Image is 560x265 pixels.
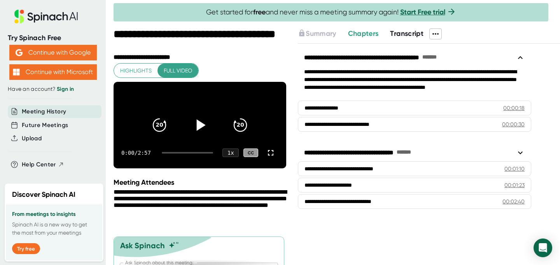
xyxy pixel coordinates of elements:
span: Summary [306,29,336,38]
div: 1 x [222,148,239,157]
div: 00:01:10 [504,165,525,173]
button: Upload [22,134,42,143]
button: Meeting History [22,107,66,116]
button: Transcript [390,28,423,39]
h3: From meetings to insights [12,211,96,217]
span: Highlights [120,66,152,76]
button: Try free [12,243,40,254]
div: 00:00:18 [503,104,525,112]
span: Get started for and never miss a meeting summary again! [206,8,456,17]
button: Continue with Microsoft [9,64,97,80]
button: Highlights [114,64,158,78]
a: Start Free trial [400,8,445,16]
button: Full video [157,64,198,78]
button: Help Center [22,160,64,169]
button: Future Meetings [22,121,68,130]
div: Upgrade to access [298,28,348,39]
button: Chapters [348,28,379,39]
div: Ask Spinach [120,241,165,250]
div: Try Spinach Free [8,34,98,42]
div: Meeting Attendees [114,178,288,187]
span: Help Center [22,160,56,169]
h2: Discover Spinach AI [12,189,75,200]
div: 00:02:40 [502,198,525,205]
img: Aehbyd4JwY73AAAAAElFTkSuQmCC [16,49,23,56]
div: 0:00 / 2:57 [121,150,152,156]
span: Full video [164,66,192,76]
button: Continue with Google [9,45,97,60]
div: 00:00:30 [502,120,525,128]
span: Transcript [390,29,423,38]
button: Summary [298,28,336,39]
div: CC [243,148,258,157]
b: free [253,8,266,16]
span: Chapters [348,29,379,38]
a: Sign in [57,86,74,92]
div: Have an account? [8,86,98,93]
p: Spinach AI is a new way to get the most from your meetings [12,221,96,237]
div: 00:01:23 [504,181,525,189]
div: Open Intercom Messenger [534,238,552,257]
